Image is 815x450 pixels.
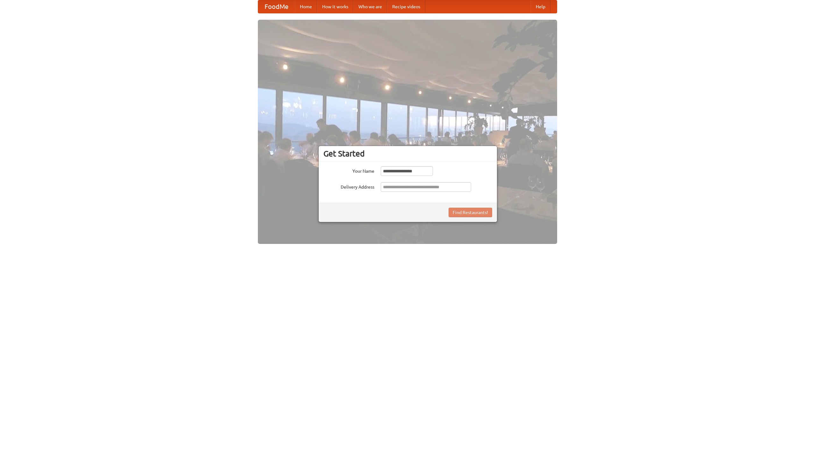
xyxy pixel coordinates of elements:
a: FoodMe [258,0,295,13]
label: Your Name [323,166,374,174]
a: Help [531,0,550,13]
a: Home [295,0,317,13]
a: Who we are [353,0,387,13]
label: Delivery Address [323,182,374,190]
button: Find Restaurants! [449,208,492,217]
h3: Get Started [323,149,492,158]
a: Recipe videos [387,0,425,13]
a: How it works [317,0,353,13]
